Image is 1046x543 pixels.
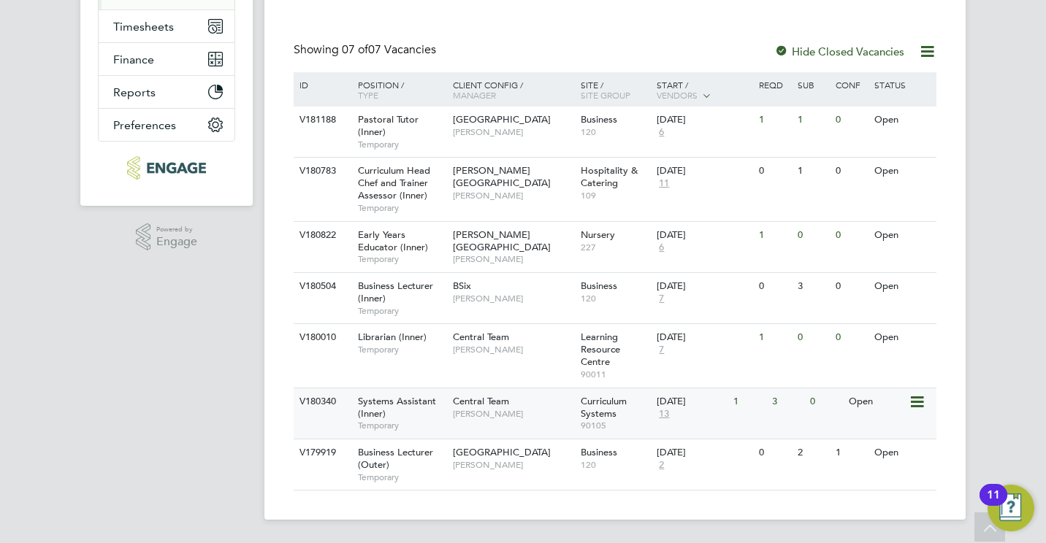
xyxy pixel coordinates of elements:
div: 1 [730,388,768,415]
span: [PERSON_NAME] [453,344,573,355]
span: 7 [657,344,666,356]
span: Engage [156,236,197,248]
span: Business [581,113,617,126]
span: Manager [453,89,496,101]
span: 227 [581,242,650,253]
div: 11 [987,495,1000,514]
span: Curriculum Systems [581,395,627,420]
span: Business Lecturer (Outer) [358,446,433,471]
div: [DATE] [657,165,752,177]
span: [PERSON_NAME][GEOGRAPHIC_DATA] [453,164,551,189]
div: 0 [755,158,793,185]
span: Site Group [581,89,630,101]
div: V181188 [296,107,347,134]
div: Client Config / [449,72,577,107]
div: [DATE] [657,114,752,126]
div: 3 [794,273,832,300]
button: Timesheets [99,10,234,42]
span: Temporary [358,305,446,317]
span: Nursery [581,228,615,241]
span: Business Lecturer (Inner) [358,280,433,304]
div: 0 [755,439,793,466]
div: 1 [755,324,793,351]
div: V180010 [296,324,347,351]
span: Learning Resource Centre [581,331,620,368]
img: educationmattersgroup-logo-retina.png [127,156,205,180]
span: [PERSON_NAME] [453,408,573,420]
div: V180340 [296,388,347,415]
span: BSix [453,280,471,292]
div: Start / [653,72,755,109]
span: Temporary [358,471,446,483]
div: 0 [755,273,793,300]
span: 7 [657,293,666,305]
span: [PERSON_NAME] [453,126,573,138]
span: 120 [581,293,650,304]
div: Site / [577,72,654,107]
span: Pastoral Tutor (Inner) [358,113,419,138]
span: 11 [657,177,671,190]
span: Temporary [358,420,446,431]
div: [DATE] [657,280,752,293]
div: Open [871,324,934,351]
div: Open [845,388,909,415]
div: Sub [794,72,832,97]
div: 0 [832,158,870,185]
button: Reports [99,76,234,108]
span: 2 [657,459,666,471]
div: 0 [832,107,870,134]
span: 07 Vacancies [342,42,436,57]
div: 2 [794,439,832,466]
div: 0 [832,273,870,300]
span: Type [358,89,378,101]
div: V179919 [296,439,347,466]
div: 0 [832,324,870,351]
span: [GEOGRAPHIC_DATA] [453,446,551,458]
div: 1 [794,107,832,134]
div: 0 [794,222,832,249]
span: [PERSON_NAME] [453,459,573,471]
span: Business [581,280,617,292]
div: [DATE] [657,447,752,459]
div: Position / [347,72,449,107]
span: Preferences [113,118,176,132]
span: Vendors [657,89,698,101]
span: [GEOGRAPHIC_DATA] [453,113,551,126]
span: 90011 [581,369,650,380]
div: 1 [755,107,793,134]
span: 120 [581,459,650,471]
button: Finance [99,43,234,75]
label: Hide Closed Vacancies [774,45,904,58]
span: [PERSON_NAME] [453,293,573,304]
span: Central Team [453,395,509,407]
span: Reports [113,85,156,99]
span: Temporary [358,344,446,355]
span: Powered by [156,223,197,236]
span: Curriculum Head Chef and Trainer Assessor (Inner) [358,164,430,201]
a: Powered byEngage [136,223,198,251]
div: 0 [832,222,870,249]
div: Status [871,72,934,97]
span: Early Years Educator (Inner) [358,228,428,253]
div: Conf [832,72,870,97]
div: Open [871,158,934,185]
span: Finance [113,53,154,66]
div: [DATE] [657,396,726,408]
div: [DATE] [657,229,752,242]
span: 13 [657,408,671,420]
button: Preferences [99,109,234,141]
div: Reqd [755,72,793,97]
span: Central Team [453,331,509,343]
div: 0 [806,388,844,415]
span: 120 [581,126,650,138]
div: V180783 [296,158,347,185]
span: Librarian (Inner) [358,331,427,343]
div: Showing [294,42,439,58]
span: [PERSON_NAME][GEOGRAPHIC_DATA] [453,228,551,253]
a: Go to home page [98,156,235,180]
span: 109 [581,190,650,201]
div: 1 [832,439,870,466]
button: Open Resource Center, 11 new notifications [988,485,1034,531]
div: Open [871,439,934,466]
div: V180822 [296,222,347,249]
